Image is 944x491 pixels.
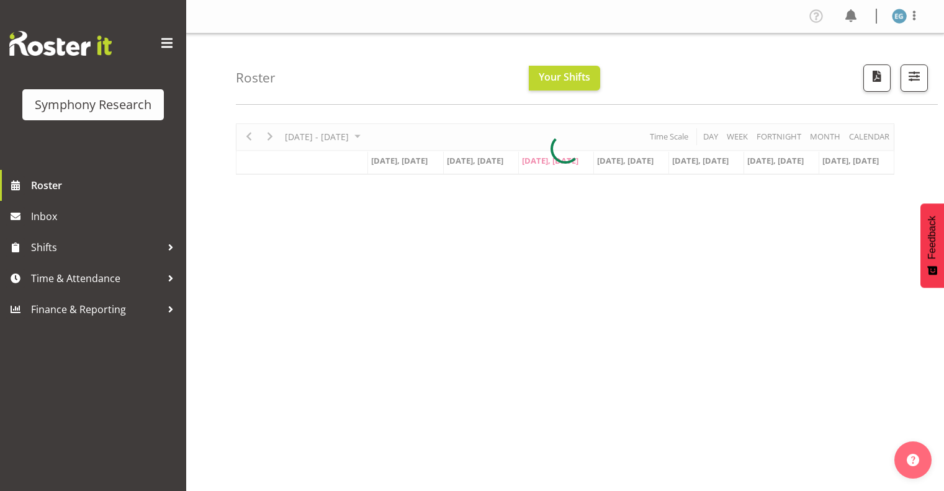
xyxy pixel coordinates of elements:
[35,95,151,114] div: Symphony Research
[236,71,276,85] h4: Roster
[901,64,928,92] button: Filter Shifts
[863,64,891,92] button: Download a PDF of the roster according to the set date range.
[920,203,944,288] button: Feedback - Show survey
[539,70,590,84] span: Your Shifts
[927,216,938,259] span: Feedback
[31,238,161,257] span: Shifts
[31,269,161,288] span: Time & Attendance
[907,454,919,466] img: help-xxl-2.png
[9,31,112,56] img: Rosterit website logo
[31,176,180,195] span: Roster
[31,300,161,319] span: Finance & Reporting
[31,207,180,226] span: Inbox
[892,9,907,24] img: evelyn-gray1866.jpg
[529,66,600,91] button: Your Shifts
